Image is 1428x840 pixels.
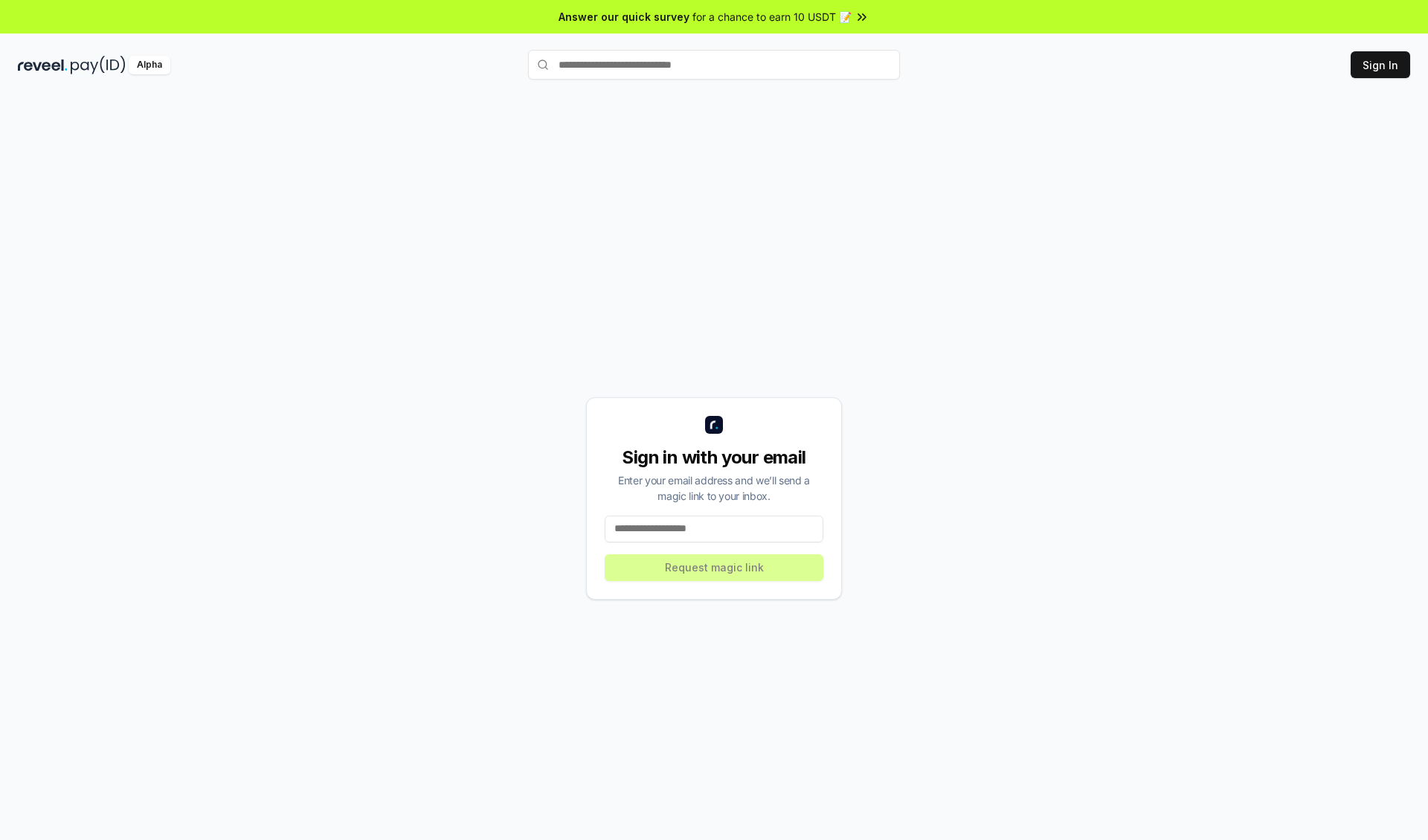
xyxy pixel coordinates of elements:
img: reveel_dark [18,56,68,74]
button: Sign In [1351,51,1410,78]
img: pay_id [71,56,126,74]
div: Alpha [129,56,170,74]
div: Enter your email address and we’ll send a magic link to your inbox. [605,472,823,504]
div: Sign in with your email [605,446,823,469]
img: logo_small [705,416,723,434]
span: for a chance to earn 10 USDT 📝 [692,9,852,25]
span: Answer our quick survey [559,9,689,25]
